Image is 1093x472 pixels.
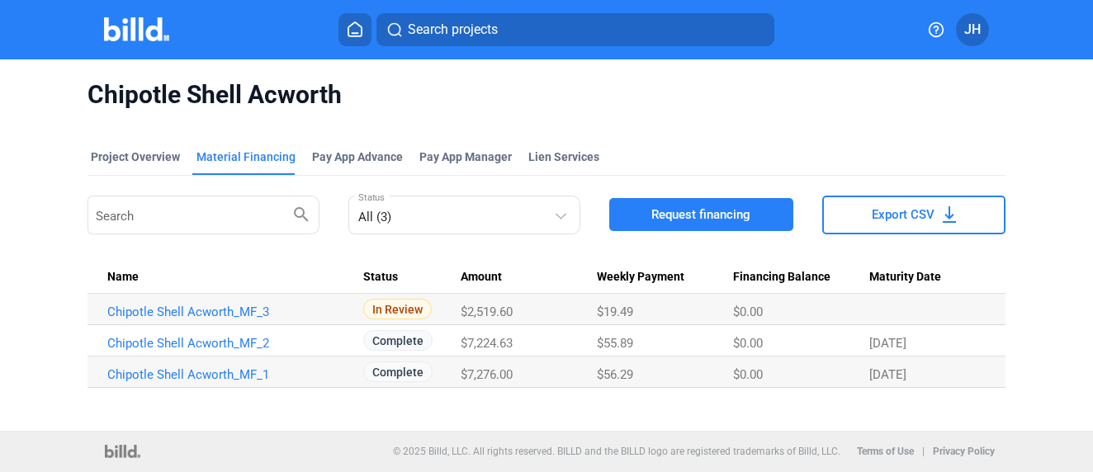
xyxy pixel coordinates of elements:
[597,270,684,285] span: Weekly Payment
[393,446,840,457] p: © 2025 Billd, LLC. All rights reserved. BILLD and the BILLD logo are registered trademarks of Bil...
[597,270,733,285] div: Weekly Payment
[872,206,934,223] span: Export CSV
[107,367,350,382] a: Chipotle Shell Acworth_MF_1
[733,336,763,351] span: $0.00
[461,367,513,382] span: $7,276.00
[956,13,989,46] button: JH
[358,210,391,224] mat-select-trigger: All (3)
[291,204,311,224] mat-icon: search
[196,149,296,165] div: Material Financing
[733,304,763,319] span: $0.00
[107,270,139,285] span: Name
[461,270,597,285] div: Amount
[419,149,512,165] span: Pay App Manager
[107,270,363,285] div: Name
[922,446,925,457] p: |
[363,270,461,285] div: Status
[461,336,513,351] span: $7,224.63
[869,270,941,285] span: Maturity Date
[733,270,869,285] div: Financing Balance
[461,304,513,319] span: $2,519.60
[733,270,830,285] span: Financing Balance
[408,20,498,40] span: Search projects
[869,336,906,351] span: [DATE]
[597,367,633,382] span: $56.29
[733,367,763,382] span: $0.00
[363,330,433,351] span: Complete
[107,336,350,351] a: Chipotle Shell Acworth_MF_2
[88,79,1005,111] span: Chipotle Shell Acworth
[107,304,350,319] a: Chipotle Shell Acworth_MF_3
[822,196,1005,234] button: Export CSV
[528,149,599,165] div: Lien Services
[597,304,633,319] span: $19.49
[597,336,633,351] span: $55.89
[964,20,981,40] span: JH
[869,367,906,382] span: [DATE]
[105,445,140,458] img: logo
[857,446,914,457] b: Terms of Use
[376,13,774,46] button: Search projects
[651,206,750,223] span: Request financing
[104,17,169,41] img: Billd Company Logo
[91,149,180,165] div: Project Overview
[312,149,403,165] div: Pay App Advance
[363,361,433,382] span: Complete
[933,446,995,457] b: Privacy Policy
[609,198,793,231] button: Request financing
[363,299,432,319] span: In Review
[869,270,986,285] div: Maturity Date
[461,270,502,285] span: Amount
[363,270,398,285] span: Status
